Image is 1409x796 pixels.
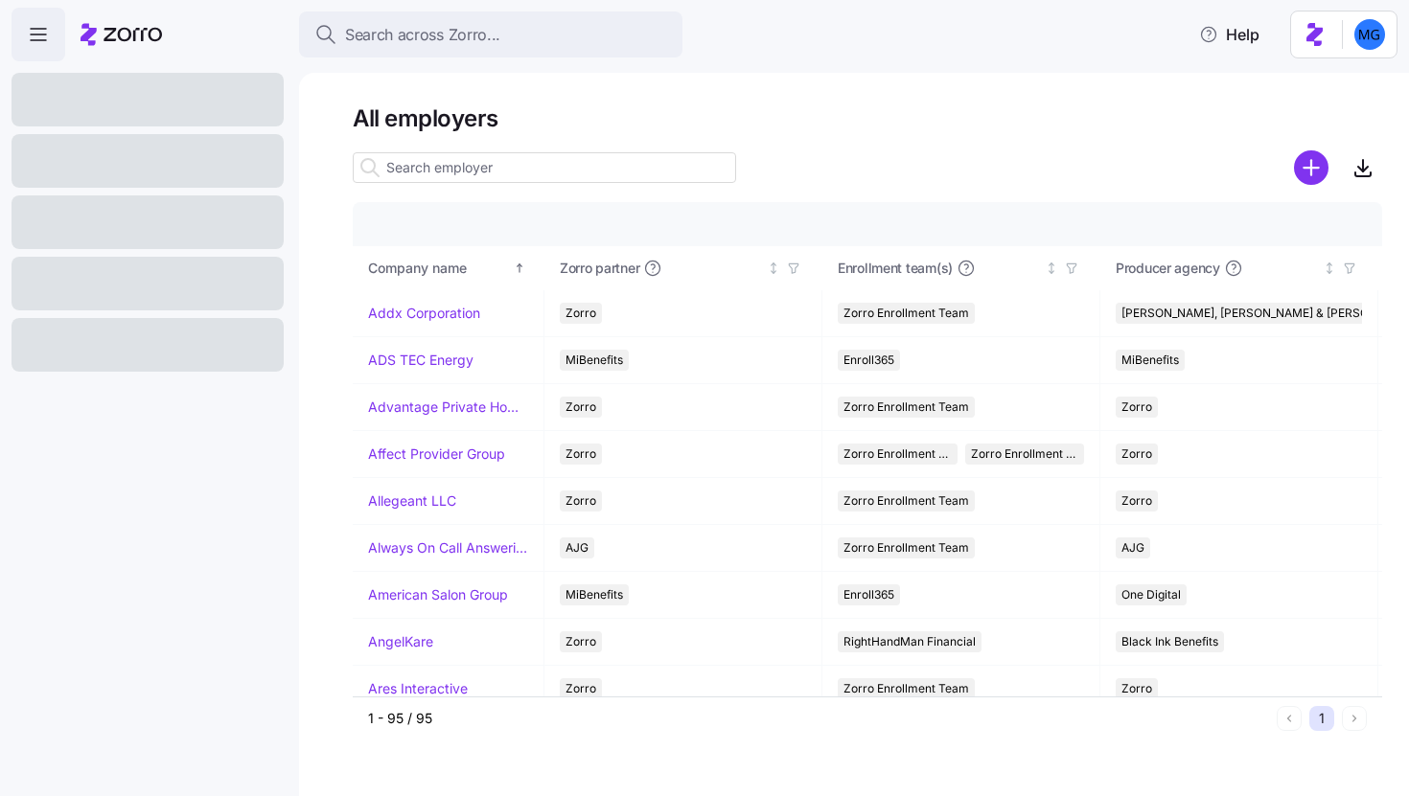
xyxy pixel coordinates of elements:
[566,584,623,605] span: MiBenefits
[1121,443,1152,465] span: Zorro
[353,152,736,183] input: Search employer
[767,262,780,275] div: Not sorted
[1294,150,1328,185] svg: add icon
[368,398,528,417] a: Advantage Private Home Care
[843,350,894,371] span: Enroll365
[566,303,596,324] span: Zorro
[368,709,1269,728] div: 1 - 95 / 95
[368,304,480,323] a: Addx Corporation
[1100,246,1378,290] th: Producer agencyNot sorted
[368,351,474,370] a: ADS TEC Energy
[1277,706,1302,731] button: Previous page
[566,678,596,699] span: Zorro
[843,584,894,605] span: Enroll365
[560,259,639,278] span: Zorro partner
[368,632,433,651] a: AngelKare
[843,678,969,699] span: Zorro Enrollment Team
[368,444,505,464] a: Affect Provider Group
[843,537,969,558] span: Zorro Enrollment Team
[566,631,596,652] span: Zorro
[1354,19,1385,50] img: 61c362f0e1d336c60eacb74ec9823875
[1121,350,1179,371] span: MiBenefits
[368,258,510,279] div: Company name
[299,11,682,57] button: Search across Zorro...
[971,443,1079,465] span: Zorro Enrollment Experts
[353,246,544,290] th: Company nameSorted ascending
[544,246,822,290] th: Zorro partnerNot sorted
[1121,631,1218,652] span: Black Ink Benefits
[368,679,468,698] a: Ares Interactive
[1342,706,1367,731] button: Next page
[1116,259,1220,278] span: Producer agency
[1121,584,1181,605] span: One Digital
[843,303,969,324] span: Zorro Enrollment Team
[1121,490,1152,512] span: Zorro
[345,23,500,47] span: Search across Zorro...
[513,262,526,275] div: Sorted ascending
[566,350,623,371] span: MiBenefits
[368,538,528,557] a: Always On Call Answering Service
[1121,537,1144,558] span: AJG
[1121,397,1152,418] span: Zorro
[566,490,596,512] span: Zorro
[368,585,508,604] a: American Salon Group
[566,537,589,558] span: AJG
[838,259,953,278] span: Enrollment team(s)
[1309,706,1334,731] button: 1
[1121,678,1152,699] span: Zorro
[368,491,456,511] a: Allegeant LLC
[822,246,1100,290] th: Enrollment team(s)Not sorted
[843,631,976,652] span: RightHandMan Financial
[353,103,1382,133] h1: All employers
[1323,262,1336,275] div: Not sorted
[843,490,969,512] span: Zorro Enrollment Team
[843,397,969,418] span: Zorro Enrollment Team
[566,443,596,465] span: Zorro
[1184,15,1275,54] button: Help
[1045,262,1058,275] div: Not sorted
[566,397,596,418] span: Zorro
[1199,23,1259,46] span: Help
[843,443,952,465] span: Zorro Enrollment Team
